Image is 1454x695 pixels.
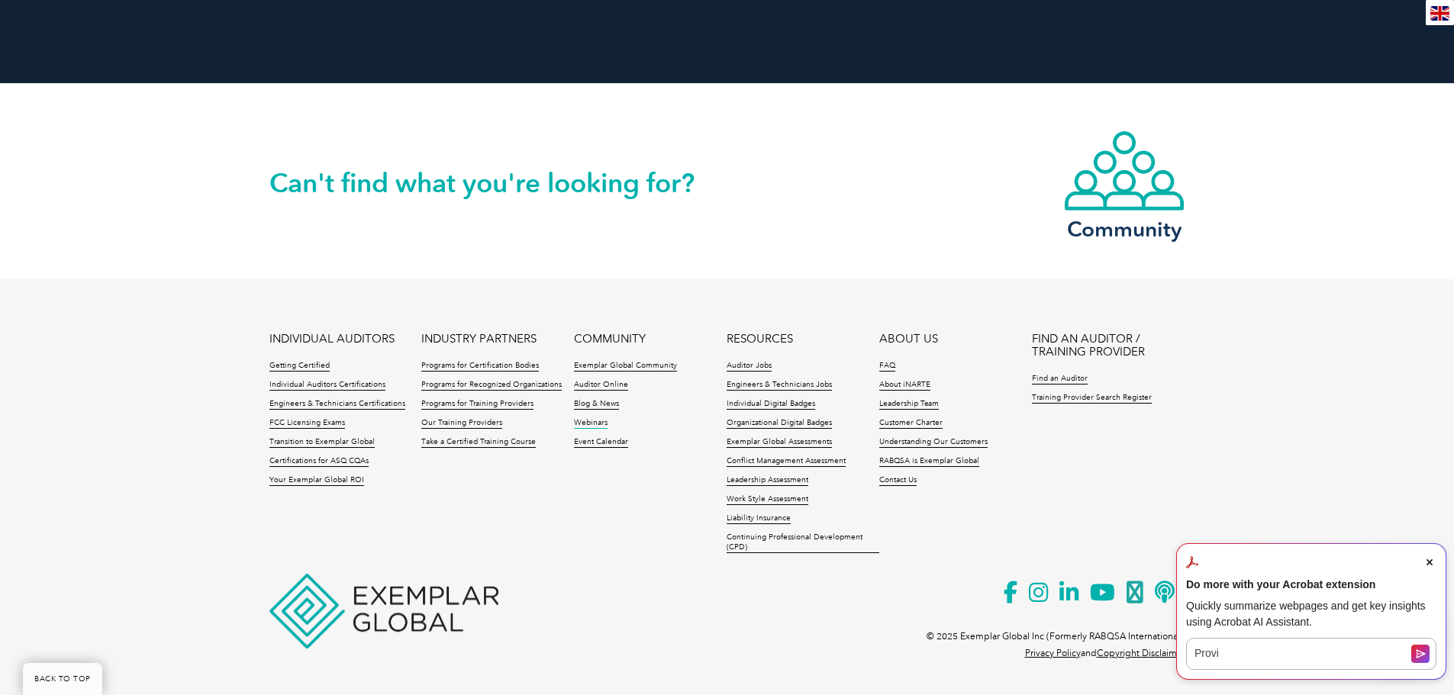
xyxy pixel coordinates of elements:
[1063,220,1185,239] h3: Community
[727,456,846,467] a: Conflict Management Assessment
[727,361,772,372] a: Auditor Jobs
[879,437,988,448] a: Understanding Our Customers
[421,333,537,346] a: INDUSTRY PARTNERS
[727,533,879,553] a: Continuing Professional Development (CPD)
[727,333,793,346] a: RESOURCES
[574,437,628,448] a: Event Calendar
[574,418,608,429] a: Webinars
[879,418,943,429] a: Customer Charter
[879,399,939,410] a: Leadership Team
[1097,648,1185,658] a: Copyright Disclaimer
[269,437,375,448] a: Transition to Exemplar Global
[879,475,917,486] a: Contact Us
[727,513,791,524] a: Liability Insurance
[927,628,1185,645] p: © 2025 Exemplar Global Inc (Formerly RABQSA International).
[421,418,502,429] a: Our Training Providers
[1025,645,1185,661] p: and
[727,475,808,486] a: Leadership Assessment
[727,494,808,505] a: Work Style Assessment
[269,380,385,391] a: Individual Auditors Certifications
[1032,374,1088,385] a: Find an Auditor
[574,333,646,346] a: COMMUNITY
[1430,6,1449,21] img: en
[727,399,815,410] a: Individual Digital Badges
[879,361,895,372] a: FAQ
[879,456,979,467] a: RABQSA is Exemplar Global
[269,475,364,486] a: Your Exemplar Global ROI
[421,380,562,391] a: Programs for Recognized Organizations
[1032,393,1152,404] a: Training Provider Search Register
[727,418,832,429] a: Organizational Digital Badges
[1025,648,1081,658] a: Privacy Policy
[1063,130,1185,239] a: Community
[574,361,677,372] a: Exemplar Global Community
[879,380,930,391] a: About iNARTE
[269,418,345,429] a: FCC Licensing Exams
[269,333,395,346] a: INDIVIDUAL AUDITORS
[269,399,405,410] a: Engineers & Technicians Certifications
[879,333,938,346] a: ABOUT US
[574,399,619,410] a: Blog & News
[421,361,539,372] a: Programs for Certification Bodies
[421,399,534,410] a: Programs for Training Providers
[421,437,536,448] a: Take a Certified Training Course
[727,380,832,391] a: Engineers & Technicians Jobs
[269,574,498,648] img: Exemplar Global
[269,171,727,195] h2: Can't find what you're looking for?
[1063,130,1185,212] img: icon-community.webp
[1032,333,1185,359] a: FIND AN AUDITOR / TRAINING PROVIDER
[574,380,628,391] a: Auditor Online
[269,361,330,372] a: Getting Certified
[727,437,832,448] a: Exemplar Global Assessments
[23,663,102,695] a: BACK TO TOP
[269,456,369,467] a: Certifications for ASQ CQAs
